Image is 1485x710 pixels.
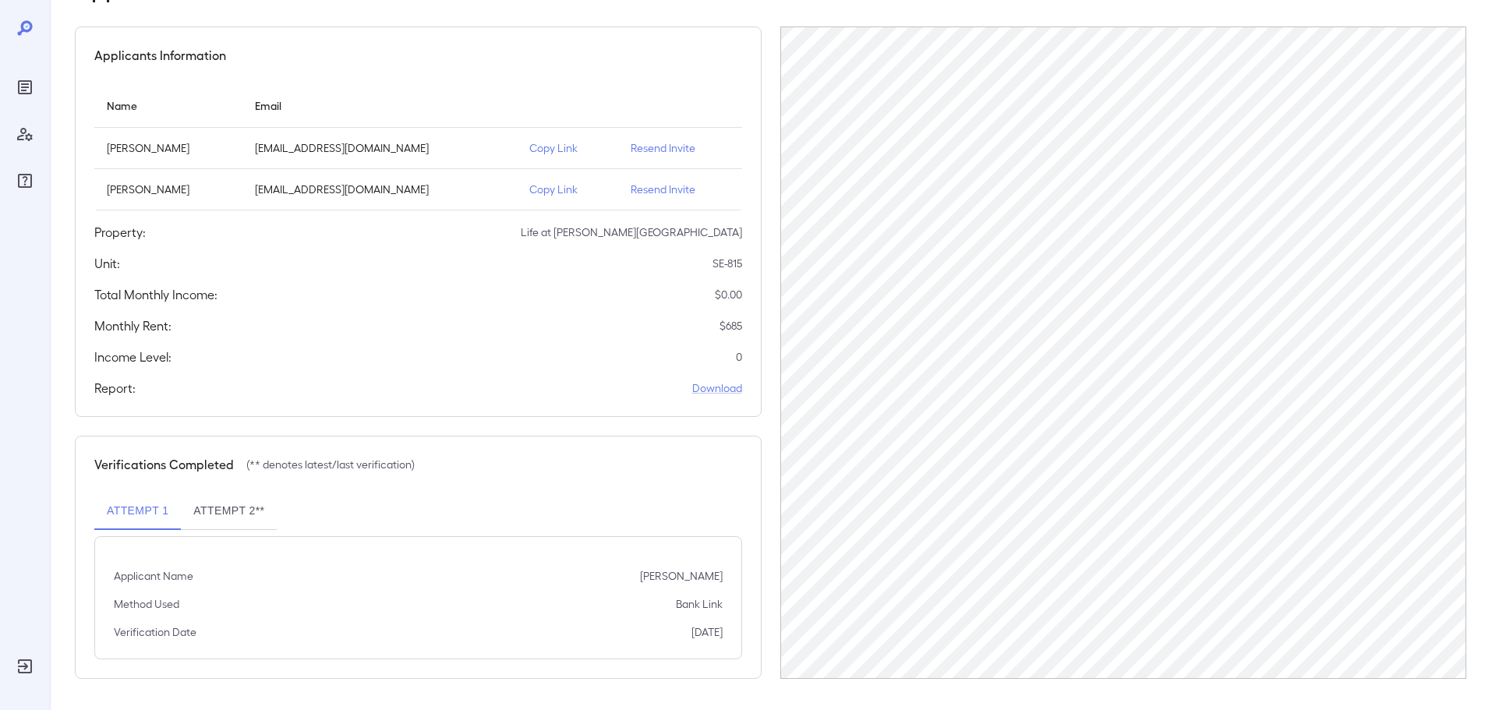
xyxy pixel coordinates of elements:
[255,140,504,156] p: [EMAIL_ADDRESS][DOMAIN_NAME]
[255,182,504,197] p: [EMAIL_ADDRESS][DOMAIN_NAME]
[107,182,230,197] p: [PERSON_NAME]
[736,349,742,365] p: 0
[181,493,277,530] button: Attempt 2**
[12,168,37,193] div: FAQ
[246,457,415,472] p: (** denotes latest/last verification)
[715,287,742,302] p: $ 0.00
[529,140,606,156] p: Copy Link
[94,83,742,210] table: simple table
[107,140,230,156] p: [PERSON_NAME]
[12,654,37,679] div: Log Out
[94,46,226,65] h5: Applicants Information
[631,182,730,197] p: Resend Invite
[521,224,742,240] p: Life at [PERSON_NAME][GEOGRAPHIC_DATA]
[529,182,606,197] p: Copy Link
[242,83,517,128] th: Email
[94,285,217,304] h5: Total Monthly Income:
[94,379,136,397] h5: Report:
[692,380,742,396] a: Download
[631,140,730,156] p: Resend Invite
[114,568,193,584] p: Applicant Name
[94,348,171,366] h5: Income Level:
[94,316,171,335] h5: Monthly Rent:
[94,223,146,242] h5: Property:
[640,568,723,584] p: [PERSON_NAME]
[94,83,242,128] th: Name
[720,318,742,334] p: $ 685
[94,455,234,474] h5: Verifications Completed
[94,254,120,273] h5: Unit:
[12,122,37,147] div: Manage Users
[12,75,37,100] div: Reports
[676,596,723,612] p: Bank Link
[94,493,181,530] button: Attempt 1
[691,624,723,640] p: [DATE]
[114,596,179,612] p: Method Used
[114,624,196,640] p: Verification Date
[712,256,742,271] p: SE-815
